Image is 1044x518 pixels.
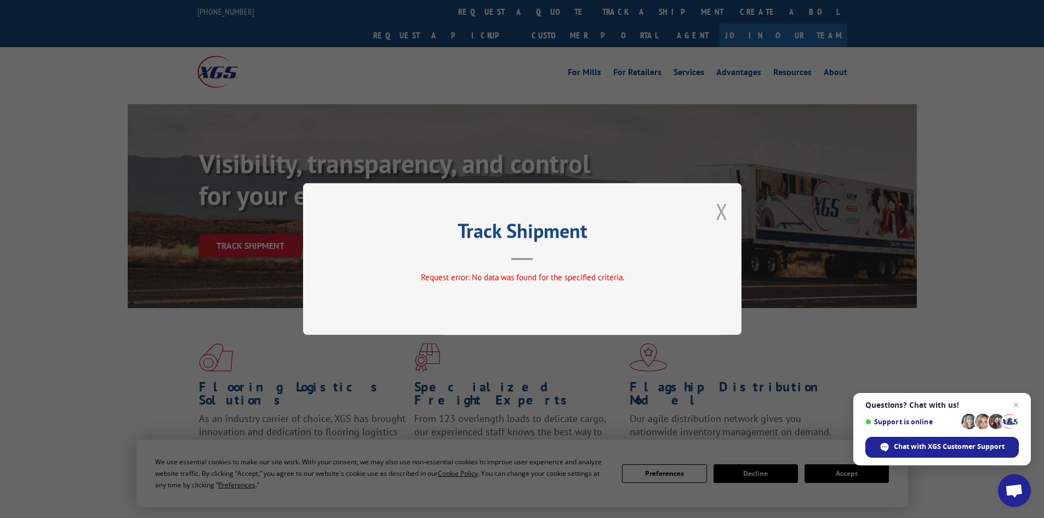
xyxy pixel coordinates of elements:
[865,418,957,426] span: Support is online
[420,272,624,282] span: Request error: No data was found for the specified criteria.
[998,474,1031,507] div: Open chat
[894,442,1005,452] span: Chat with XGS Customer Support
[358,223,687,244] h2: Track Shipment
[865,401,1019,409] span: Questions? Chat with us!
[865,437,1019,458] div: Chat with XGS Customer Support
[716,197,728,226] button: Close modal
[1009,399,1023,412] span: Close chat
